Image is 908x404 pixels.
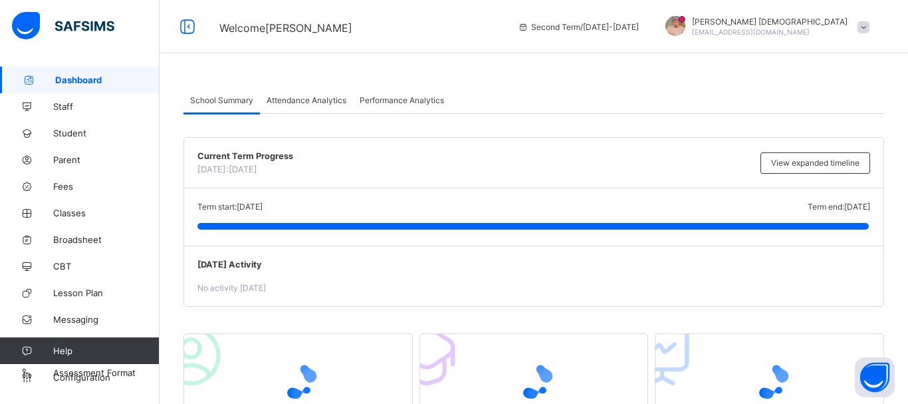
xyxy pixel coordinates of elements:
span: [DATE]: [DATE] [197,164,257,174]
span: Attendance Analytics [267,95,346,105]
span: Lesson Plan [53,288,160,298]
span: [EMAIL_ADDRESS][DOMAIN_NAME] [692,28,810,36]
div: Abubakar Abdulkadir Muhammad [652,16,876,38]
span: [DATE] Activity [197,260,870,270]
span: Dashboard [55,75,160,85]
span: No activity [DATE] [197,283,266,293]
span: Parent [53,154,160,165]
span: Help [53,345,159,356]
span: Messaging [53,314,160,325]
span: Current Term Progress [197,151,754,161]
span: Term start: [DATE] [197,202,263,212]
span: CBT [53,261,160,272]
span: session/term information [518,22,639,32]
span: Broadsheet [53,234,160,245]
span: Classes [53,208,160,218]
span: View expanded timeline [771,158,859,168]
button: Open asap [855,357,895,397]
span: Staff [53,101,160,112]
img: safsims [12,12,114,40]
span: Student [53,128,160,138]
span: Term end: [DATE] [808,202,870,212]
span: Welcome [PERSON_NAME] [219,21,352,35]
span: Performance Analytics [360,95,444,105]
span: School Summary [190,95,253,105]
span: [PERSON_NAME] [DEMOGRAPHIC_DATA] [692,17,848,27]
span: Configuration [53,372,159,383]
span: Fees [53,181,160,192]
